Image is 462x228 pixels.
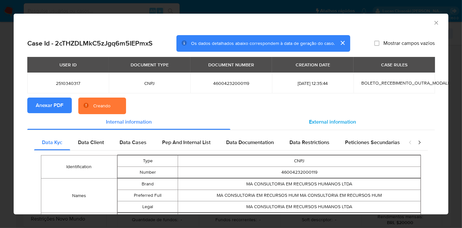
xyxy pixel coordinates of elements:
[14,14,448,214] div: closure-recommendation-modal
[120,139,147,146] span: Data Cases
[162,139,211,146] span: Pep And Internal List
[27,98,72,113] button: Anexar PDF
[41,155,117,179] td: Identification
[226,139,274,146] span: Data Documentation
[280,80,346,86] span: [DATE] 12:35:44
[204,59,258,70] div: DOCUMENT NUMBER
[178,167,421,178] td: 46004232000119
[117,155,178,167] td: Type
[36,98,63,113] span: Anexar PDF
[433,20,439,25] button: Fechar a janela
[41,179,117,213] td: Names
[127,59,173,70] div: DOCUMENT TYPE
[178,155,421,167] td: CNPJ
[292,59,334,70] div: CREATION DATE
[93,103,110,109] div: Creando
[56,59,81,70] div: USER ID
[377,59,411,70] div: CASE RULES
[178,213,421,224] td: true
[345,139,400,146] span: Peticiones Secundarias
[309,118,356,126] span: External information
[117,213,178,224] td: Is Primary
[178,190,421,201] td: MA CONSULTORIA EM RECURSOS HUM MA CONSULTORIA EM RECURSOS HUM
[178,201,421,213] td: MA CONSULTORIA EM RECURSOS HUMANOS LTDA
[35,80,101,86] span: 2510340317
[42,139,62,146] span: Data Kyc
[383,40,435,47] span: Mostrar campos vazios
[117,190,178,201] td: Preferred Full
[361,80,460,86] span: BOLETO_RECEBIMENTO_OUTRA_MODALIDADE
[198,80,264,86] span: 46004232000119
[178,179,421,190] td: MA CONSULTORIA EM RECURSOS HUMANOS LTDA
[27,114,435,130] div: Detailed info
[78,139,104,146] span: Data Client
[117,179,178,190] td: Brand
[374,41,379,46] input: Mostrar campos vazios
[106,118,152,126] span: Internal information
[117,80,183,86] span: CNPJ
[27,39,152,47] h2: Case Id - 2cTHZDLMkC5zJgq6m5IEPmxS
[117,201,178,213] td: Legal
[335,35,350,51] button: cerrar
[34,135,402,150] div: Detailed internal info
[117,167,178,178] td: Number
[191,40,335,47] span: Os dados detalhados abaixo correspondem à data de geração do caso.
[289,139,329,146] span: Data Restrictions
